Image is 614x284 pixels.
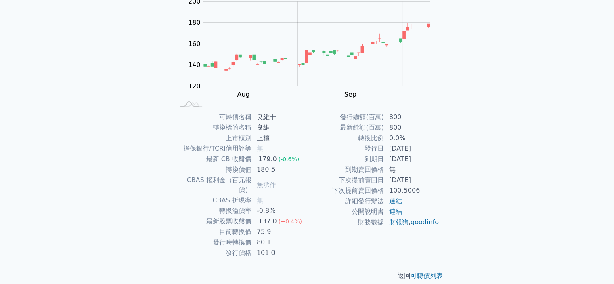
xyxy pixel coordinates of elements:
[188,40,201,48] tspan: 160
[175,175,252,195] td: CBAS 權利金（百元報價）
[384,154,440,164] td: [DATE]
[175,122,252,133] td: 轉換標的名稱
[175,154,252,164] td: 最新 CB 收盤價
[344,90,356,98] tspan: Sep
[237,90,249,98] tspan: Aug
[257,196,263,204] span: 無
[175,112,252,122] td: 可轉債名稱
[175,237,252,248] td: 發行時轉換價
[252,248,307,258] td: 101.0
[257,181,276,189] span: 無承作
[384,217,440,227] td: ,
[257,154,279,164] div: 179.0
[307,206,384,217] td: 公開說明書
[384,112,440,122] td: 800
[279,156,300,162] span: (-0.6%)
[384,164,440,175] td: 無
[252,133,307,143] td: 上櫃
[279,218,302,225] span: (+0.4%)
[307,154,384,164] td: 到期日
[257,145,263,152] span: 無
[175,227,252,237] td: 目前轉換價
[175,206,252,216] td: 轉換溢價率
[389,208,402,215] a: 連結
[307,112,384,122] td: 發行總額(百萬)
[252,237,307,248] td: 80.1
[175,133,252,143] td: 上市櫃別
[175,195,252,206] td: CBAS 折現率
[384,122,440,133] td: 800
[257,217,279,226] div: 137.0
[175,248,252,258] td: 發行價格
[384,175,440,185] td: [DATE]
[307,175,384,185] td: 下次提前賣回日
[384,143,440,154] td: [DATE]
[307,143,384,154] td: 發行日
[165,271,449,281] p: 返回
[307,164,384,175] td: 到期賣回價格
[411,218,439,226] a: goodinfo
[175,216,252,227] td: 最新股票收盤價
[188,82,201,90] tspan: 120
[252,227,307,237] td: 75.9
[384,185,440,196] td: 100.5006
[307,133,384,143] td: 轉換比例
[175,164,252,175] td: 轉換價值
[307,122,384,133] td: 最新餘額(百萬)
[188,61,201,69] tspan: 140
[384,133,440,143] td: 0.0%
[188,19,201,26] tspan: 180
[307,217,384,227] td: 財務數據
[175,143,252,154] td: 擔保銀行/TCRI信用評等
[411,272,443,280] a: 可轉債列表
[252,206,307,216] td: -0.8%
[389,197,402,205] a: 連結
[307,185,384,196] td: 下次提前賣回價格
[389,218,409,226] a: 財報狗
[252,112,307,122] td: 良維十
[307,196,384,206] td: 詳細發行辦法
[252,164,307,175] td: 180.5
[252,122,307,133] td: 良維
